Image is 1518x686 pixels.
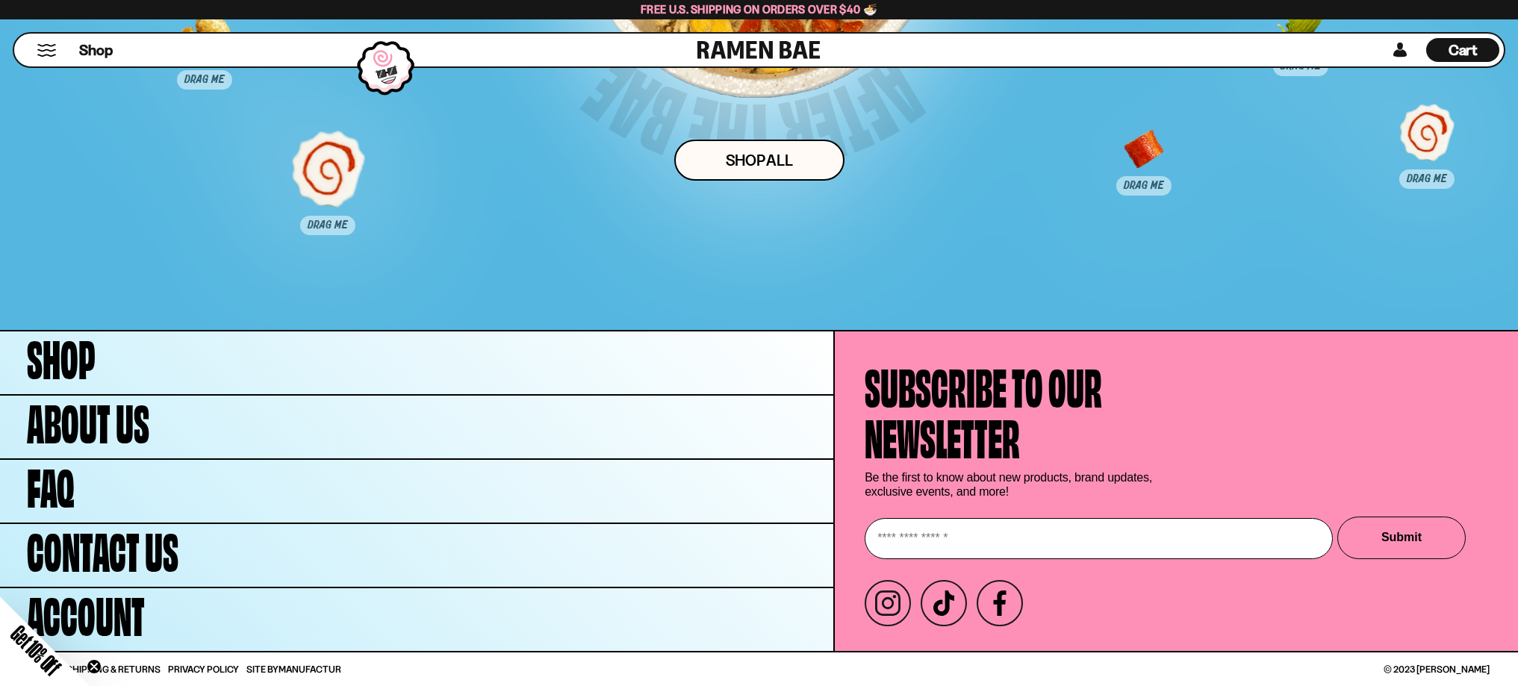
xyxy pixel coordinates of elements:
span: Cart [1449,41,1478,59]
span: Site By [246,664,341,674]
span: Contact Us [27,523,178,573]
a: Privacy Policy [168,664,239,674]
p: Be the first to know about new products, brand updates, exclusive events, and more! [865,470,1163,499]
a: Shipping & Returns [66,664,161,674]
button: Close teaser [87,659,102,674]
span: Free U.S. Shipping on Orders over $40 🍜 [641,2,877,16]
span: Get 10% Off [7,621,65,679]
span: © 2023 [PERSON_NAME] [1384,664,1490,674]
button: Mobile Menu Trigger [37,44,57,57]
span: FAQ [27,458,75,509]
span: Shop [27,330,96,381]
input: Enter your email [865,518,1333,559]
span: Account [27,587,145,637]
span: About Us [27,394,149,445]
div: Cart [1426,34,1499,66]
button: Submit [1337,517,1466,559]
span: Shop [79,40,113,60]
a: Shop ALl [674,140,844,181]
a: Shop [79,38,113,62]
h4: Subscribe to our newsletter [865,358,1102,460]
a: Manufactur [279,663,341,675]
